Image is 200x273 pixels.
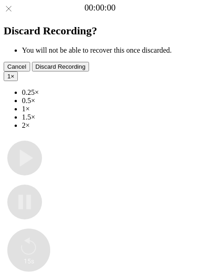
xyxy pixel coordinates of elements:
li: 1× [22,105,196,113]
li: 0.5× [22,97,196,105]
li: 0.25× [22,88,196,97]
button: Cancel [4,62,30,71]
li: You will not be able to recover this once discarded. [22,46,196,55]
li: 2× [22,121,196,130]
button: Discard Recording [32,62,89,71]
h2: Discard Recording? [4,25,196,37]
a: 00:00:00 [84,3,116,13]
button: 1× [4,71,18,81]
span: 1 [7,73,11,80]
li: 1.5× [22,113,196,121]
